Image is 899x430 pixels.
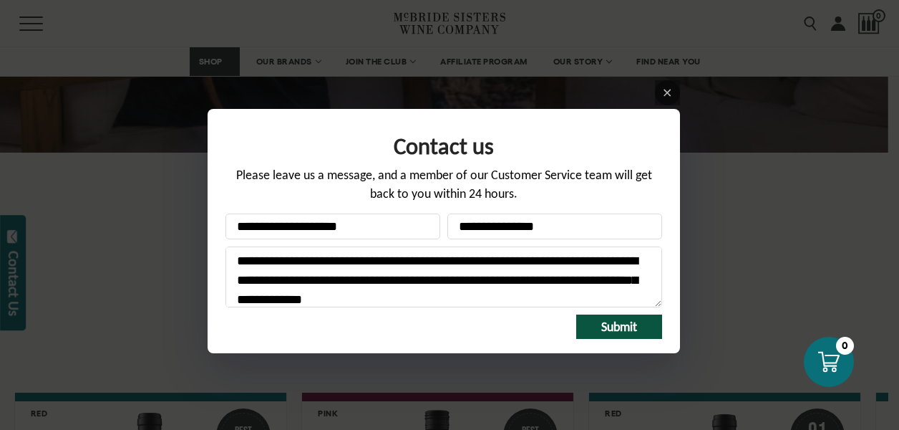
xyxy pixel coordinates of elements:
textarea: Message [225,247,662,307]
span: Submit [601,319,637,335]
span: Contact us [394,132,494,161]
div: 0 [836,337,854,355]
input: Your name [225,214,440,239]
div: Please leave us a message, and a member of our Customer Service team will get back to you within ... [225,166,662,213]
input: Your email [447,214,662,239]
button: Submit [576,315,662,339]
div: Form title [225,123,662,166]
